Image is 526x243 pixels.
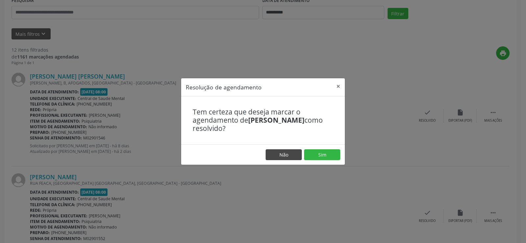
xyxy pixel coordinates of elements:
button: Sim [304,149,340,160]
h5: Resolução de agendamento [186,83,262,91]
button: Close [332,78,345,94]
button: Não [266,149,302,160]
h4: Tem certeza que deseja marcar o agendamento de como resolvido? [193,108,333,133]
b: [PERSON_NAME] [248,115,304,125]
